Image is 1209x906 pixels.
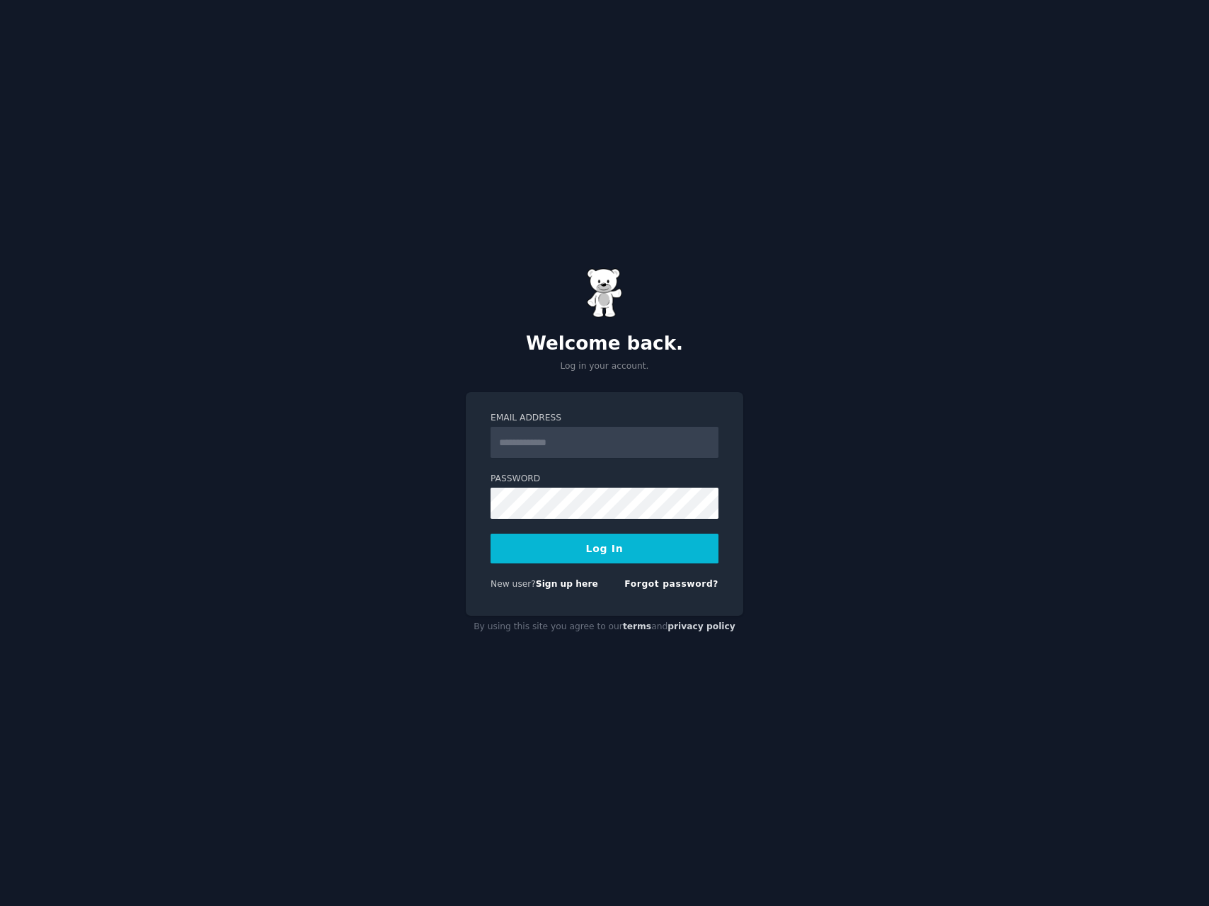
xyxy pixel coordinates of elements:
img: Gummy Bear [587,268,622,318]
a: Forgot password? [624,579,718,589]
button: Log In [491,534,718,563]
label: Email Address [491,412,718,425]
a: Sign up here [536,579,598,589]
label: Password [491,473,718,486]
h2: Welcome back. [466,333,743,355]
span: New user? [491,579,536,589]
a: terms [623,621,651,631]
div: By using this site you agree to our and [466,616,743,638]
a: privacy policy [667,621,735,631]
p: Log in your account. [466,360,743,373]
